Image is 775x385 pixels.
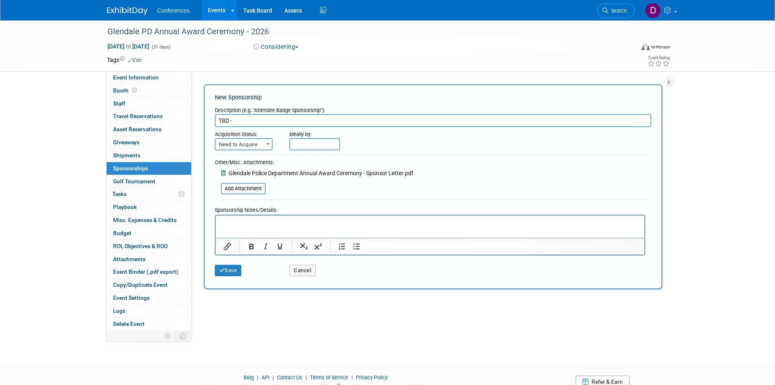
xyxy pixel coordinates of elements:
[335,241,349,252] button: Numbered list
[244,374,254,381] a: Blog
[105,24,622,39] div: Glendale PD Annual Award Ceremony - 2026
[245,241,258,252] button: Bold
[215,127,277,138] div: Acquisition Status:
[107,97,191,110] a: Staff
[645,3,661,18] img: Diane Arabia
[297,241,311,252] button: Subscript
[311,241,325,252] button: Superscript
[107,71,191,84] a: Event Information
[161,331,175,341] td: Personalize Event Tab Strip
[113,126,162,132] span: Asset Reservations
[107,149,191,162] a: Shipments
[262,374,269,381] a: API
[128,57,142,63] a: Edit
[107,84,191,97] a: Booth
[251,43,301,51] button: Considering
[113,139,140,145] span: Giveaways
[648,56,670,60] div: Event Rating
[597,4,635,18] a: Search
[216,216,644,238] iframe: Rich Text Area
[215,138,273,150] span: Need to Acquire
[259,241,273,252] button: Italic
[107,188,191,200] a: Tasks
[113,268,178,275] span: Event Binder (.pdf export)
[113,321,144,327] span: Delete Event
[113,256,146,262] span: Attachments
[113,204,137,210] span: Playbook
[277,374,302,381] a: Contact Us
[113,308,125,314] span: Logs
[107,214,191,227] a: Misc. Expenses & Credits
[215,103,651,114] div: Description (e.g. "Attendee Badge Sponsorship"):
[113,243,168,249] span: ROI, Objectives & ROO
[107,240,191,253] a: ROI, Objectives & ROO
[215,203,645,215] div: Sponsorship Notes/Details:
[151,44,170,50] span: (31 days)
[220,241,234,252] button: Insert/edit link
[113,165,148,172] span: Sponsorships
[349,374,355,381] span: |
[303,374,309,381] span: |
[107,305,191,317] a: Logs
[215,93,651,102] div: New Sponsorship
[289,265,316,276] button: Cancel
[113,87,138,94] span: Booth
[107,43,150,50] span: [DATE] [DATE]
[215,265,242,276] button: Save
[113,295,150,301] span: Event Settings
[587,42,670,55] div: Event Format
[215,159,413,168] div: Other/Misc. Attachments:
[124,43,132,50] span: to
[175,331,191,341] td: Toggle Event Tabs
[349,241,363,252] button: Bullet list
[113,74,159,81] span: Event Information
[271,374,276,381] span: |
[107,123,191,136] a: Asset Reservations
[216,139,272,150] span: Need to Acquire
[113,217,177,223] span: Misc. Expenses & Credits
[107,318,191,330] a: Delete Event
[356,374,388,381] a: Privacy Policy
[642,44,650,50] img: Format-Inperson.png
[107,279,191,291] a: Copy/Duplicate Event
[608,8,627,14] span: Search
[112,191,127,197] span: Tasks
[113,282,168,288] span: Copy/Duplicate Event
[107,7,148,15] img: ExhibitDay
[107,110,191,123] a: Travel Reservations
[107,292,191,304] a: Event Settings
[107,227,191,240] a: Budget
[131,87,138,93] span: Booth not reserved yet
[107,201,191,213] a: Playbook
[107,56,142,64] td: Tags
[107,266,191,278] a: Event Binder (.pdf export)
[651,44,670,50] div: In-Person
[107,253,191,266] a: Attachments
[107,162,191,175] a: Sponsorships
[113,100,125,107] span: Staff
[113,113,163,119] span: Travel Reservations
[310,374,348,381] a: Terms of Service
[113,178,155,185] span: Golf Tournament
[113,152,140,158] span: Shipments
[255,374,260,381] span: |
[113,230,131,236] span: Budget
[107,175,191,188] a: Golf Tournament
[229,170,413,176] span: Glendale Police Department Annual Award Ceremony - Sponsor Letter.pdf
[273,241,287,252] button: Underline
[289,127,613,138] div: Ideally by:
[107,136,191,149] a: Giveaways
[157,7,190,14] span: Conferences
